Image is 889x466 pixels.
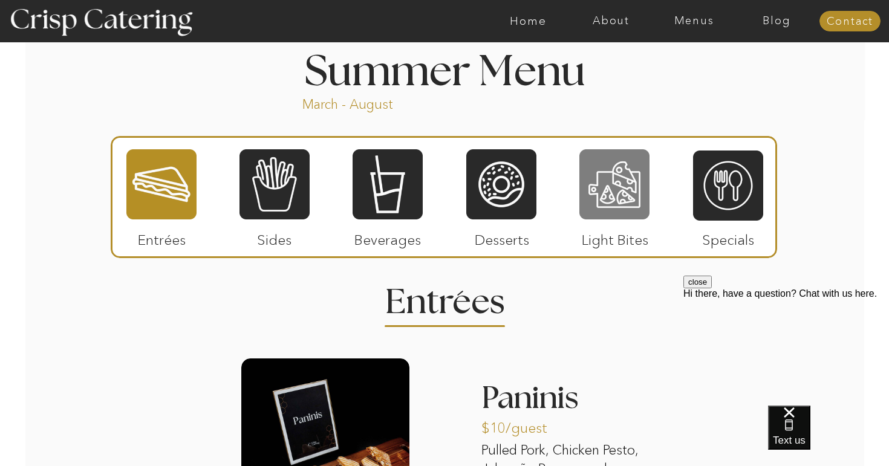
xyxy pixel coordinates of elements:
p: Beverages [347,219,428,254]
h1: Summer Menu [276,51,613,87]
p: March - August [302,95,469,109]
a: Blog [735,15,818,27]
p: Light Bites [575,219,655,254]
p: Entrées [122,219,202,254]
p: Specials [688,219,768,254]
p: Sides [234,219,314,254]
h2: Entrees [385,285,504,309]
a: About [570,15,653,27]
iframe: podium webchat widget prompt [683,276,889,421]
h3: Paninis [481,383,650,421]
iframe: podium webchat widget bubble [768,406,889,466]
p: Desserts [461,219,542,254]
p: $10/guest [481,407,562,442]
a: Menus [653,15,735,27]
a: Contact [819,16,881,28]
a: Home [487,15,570,27]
